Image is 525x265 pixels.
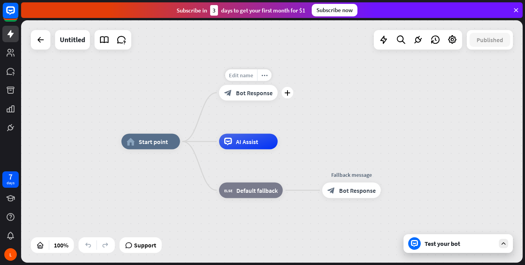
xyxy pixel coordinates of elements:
[316,171,387,179] div: Fallback message
[52,239,71,251] div: 100%
[229,72,253,79] span: Edit name
[339,187,376,194] span: Bot Response
[224,187,232,194] i: block_fallback
[261,72,268,78] i: more_horiz
[60,30,85,50] div: Untitled
[9,173,12,180] div: 7
[236,89,273,97] span: Bot Response
[210,5,218,16] div: 3
[224,89,232,97] i: block_bot_response
[127,138,135,146] i: home_2
[327,187,335,194] i: block_bot_response
[236,138,258,146] span: AI Assist
[312,4,357,16] div: Subscribe now
[6,3,30,27] button: Open LiveChat chat widget
[236,187,278,194] span: Default fallback
[284,90,290,96] i: plus
[470,33,510,47] button: Published
[4,248,17,261] div: L
[134,239,156,251] span: Support
[425,240,495,247] div: Test your bot
[139,138,168,146] span: Start point
[2,171,19,188] a: 7 days
[7,180,14,186] div: days
[177,5,305,16] div: Subscribe in days to get your first month for $1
